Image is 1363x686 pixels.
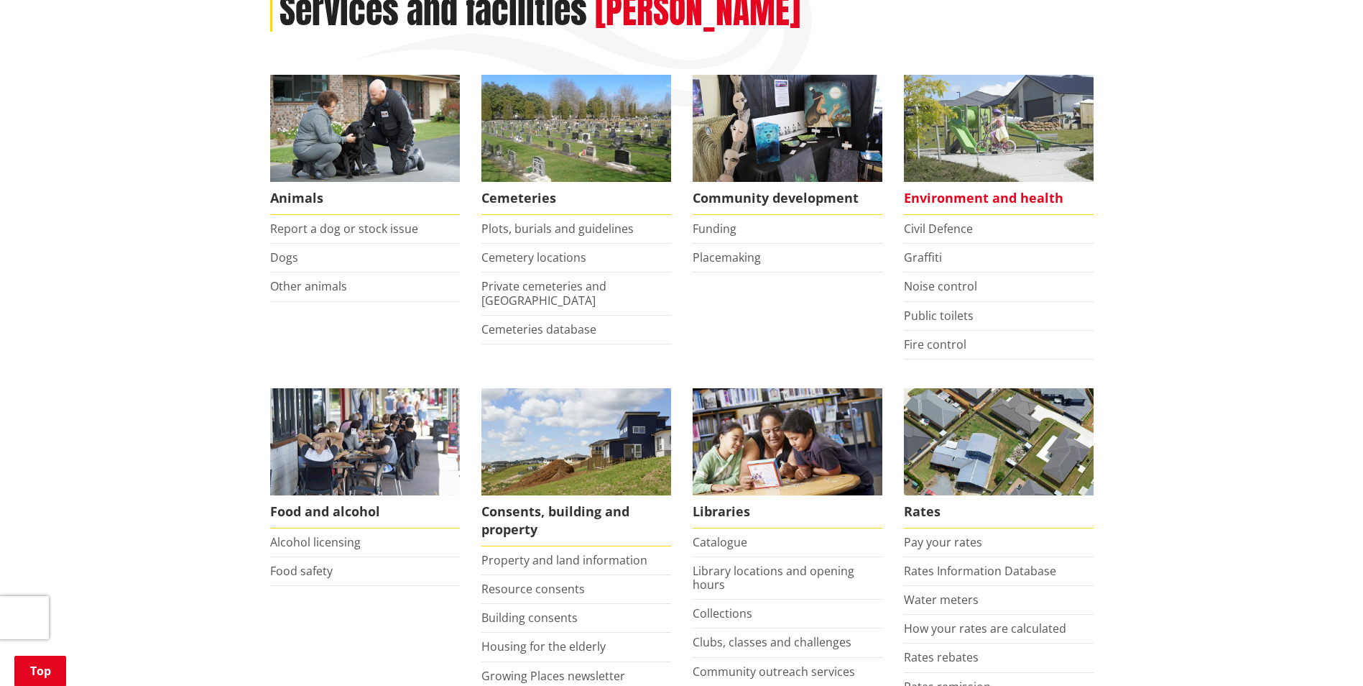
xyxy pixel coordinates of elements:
a: Clubs, classes and challenges [693,634,851,650]
span: Cemeteries [481,182,671,215]
a: Resource consents [481,581,585,597]
a: Property and land information [481,552,647,568]
img: Matariki Travelling Suitcase Art Exhibition [693,75,882,182]
a: Growing Places newsletter [481,668,625,684]
a: Private cemeteries and [GEOGRAPHIC_DATA] [481,278,606,308]
a: Fire control [904,337,966,352]
a: New Pokeno housing development Consents, building and property [481,388,671,546]
img: Huntly Cemetery [481,75,671,182]
a: Rates Information Database [904,563,1056,579]
a: Civil Defence [904,221,973,237]
a: Catalogue [693,534,747,550]
img: Animal Control [270,75,460,182]
img: Food and Alcohol in the Waikato [270,388,460,495]
span: Consents, building and property [481,495,671,546]
img: Rates-thumbnail [904,388,1094,495]
a: Library membership is free to everyone who lives in the Waikato district. Libraries [693,388,882,529]
a: Collections [693,605,752,621]
a: Report a dog or stock issue [270,221,418,237]
a: Noise control [904,278,977,294]
a: Housing for the elderly [481,639,606,654]
span: Libraries [693,495,882,529]
a: Community outreach services [693,664,855,680]
a: Rates rebates [904,649,979,665]
a: Water meters [904,592,979,608]
a: Pay your rates [904,534,982,550]
a: Huntly Cemetery Cemeteries [481,75,671,215]
a: Building consents [481,610,578,626]
a: Alcohol licensing [270,534,361,550]
a: New housing in Pokeno Environment and health [904,75,1094,215]
a: Waikato District Council Animal Control team Animals [270,75,460,215]
a: Top [14,656,66,686]
a: Pay your rates online Rates [904,388,1094,529]
span: Rates [904,495,1094,529]
span: Food and alcohol [270,495,460,529]
a: Library locations and opening hours [693,563,854,593]
img: Land and property thumbnail [481,388,671,495]
a: Food safety [270,563,333,579]
a: Cemetery locations [481,250,586,265]
a: Dogs [270,250,298,265]
a: Placemaking [693,250,761,265]
a: Other animals [270,278,347,294]
a: Public toilets [904,308,974,324]
a: Plots, burials and guidelines [481,221,634,237]
a: Cemeteries database [481,321,596,337]
a: Funding [693,221,736,237]
span: Community development [693,182,882,215]
img: Waikato District Council libraries [693,388,882,495]
iframe: Messenger Launcher [1297,626,1349,677]
a: Graffiti [904,250,942,265]
a: Matariki Travelling Suitcase Art Exhibition Community development [693,75,882,215]
span: Animals [270,182,460,215]
span: Environment and health [904,182,1094,215]
img: New housing in Pokeno [904,75,1094,182]
a: How your rates are calculated [904,621,1066,636]
a: Food and Alcohol in the Waikato Food and alcohol [270,388,460,529]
